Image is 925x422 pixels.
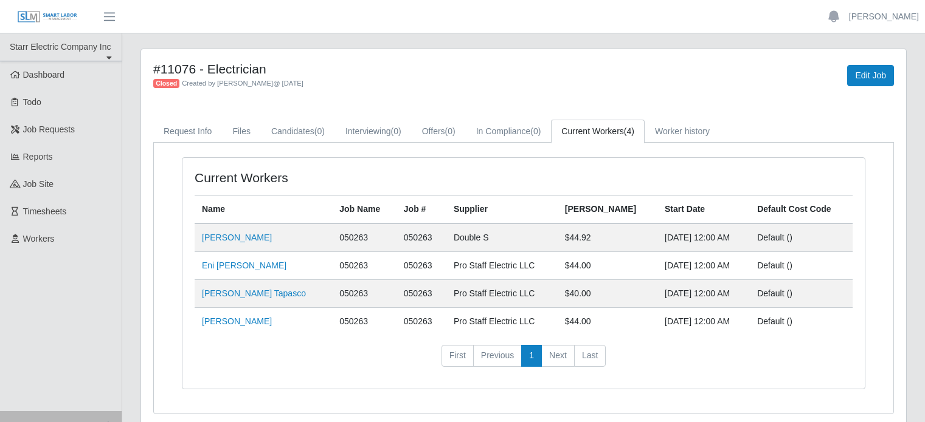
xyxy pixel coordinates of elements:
[23,152,53,162] span: Reports
[153,61,578,77] h4: #11076 - Electrician
[332,308,397,336] td: 050263
[397,280,446,308] td: 050263
[657,280,750,308] td: [DATE] 12:00 AM
[397,252,446,280] td: 050263
[847,65,894,86] a: Edit Job
[153,79,179,89] span: Closed
[202,260,286,270] a: Eni [PERSON_NAME]
[657,196,750,224] th: Start Date
[412,120,466,143] a: Offers
[23,234,55,243] span: Workers
[202,233,272,242] a: [PERSON_NAME]
[446,308,558,336] td: Pro Staff Electric LLC
[17,10,78,24] img: SLM Logo
[624,126,634,136] span: (4)
[23,179,54,189] span: job site
[332,252,397,280] td: 050263
[23,70,65,80] span: Dashboard
[397,308,446,336] td: 050263
[530,126,541,136] span: (0)
[558,280,657,308] td: $40.00
[445,126,456,136] span: (0)
[202,288,306,298] a: [PERSON_NAME] Tapasco
[23,124,75,134] span: Job Requests
[551,120,645,143] a: Current Workers
[657,223,750,252] td: [DATE] 12:00 AM
[645,120,720,143] a: Worker history
[558,252,657,280] td: $44.00
[182,80,303,87] span: Created by [PERSON_NAME] @ [DATE]
[397,223,446,252] td: 050263
[335,120,412,143] a: Interviewing
[446,252,558,280] td: Pro Staff Electric LLC
[314,126,325,136] span: (0)
[750,252,853,280] td: Default ()
[222,120,261,143] a: Files
[558,308,657,336] td: $44.00
[195,196,332,224] th: Name
[332,223,397,252] td: 050263
[397,196,446,224] th: Job #
[521,345,542,367] a: 1
[391,126,401,136] span: (0)
[153,120,222,143] a: Request Info
[657,252,750,280] td: [DATE] 12:00 AM
[446,280,558,308] td: Pro Staff Electric LLC
[849,10,919,23] a: [PERSON_NAME]
[750,308,853,336] td: Default ()
[558,223,657,252] td: $44.92
[446,196,558,224] th: Supplier
[195,345,853,376] nav: pagination
[657,308,750,336] td: [DATE] 12:00 AM
[332,280,397,308] td: 050263
[558,196,657,224] th: [PERSON_NAME]
[23,206,67,216] span: Timesheets
[202,316,272,326] a: [PERSON_NAME]
[23,97,41,107] span: Todo
[195,170,458,185] h4: Current Workers
[261,120,335,143] a: Candidates
[466,120,552,143] a: In Compliance
[750,280,853,308] td: Default ()
[750,196,853,224] th: Default Cost Code
[332,196,397,224] th: Job Name
[750,223,853,252] td: Default ()
[446,223,558,252] td: Double S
